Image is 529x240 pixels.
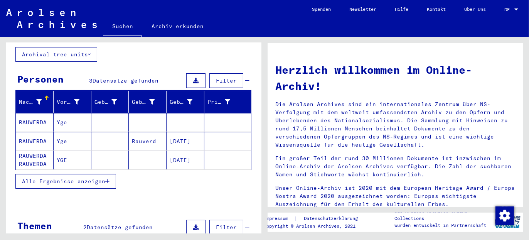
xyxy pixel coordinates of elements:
mat-header-cell: Prisoner # [204,91,251,113]
div: Nachname [19,96,53,108]
div: Nachname [19,98,42,106]
p: Die Arolsen Archives sind ein internationales Zentrum über NS-Verfolgung mit dem weltweit umfasse... [275,100,516,149]
a: Archiv erkunden [142,17,213,35]
p: Copyright © Arolsen Archives, 2021 [264,223,367,230]
div: Geburt‏ [132,96,166,108]
a: Datenschutzerklärung [298,215,367,223]
a: Impressum [264,215,294,223]
div: Themen [17,219,52,233]
button: Archival tree units [15,47,97,62]
div: Geburtsdatum [170,96,204,108]
p: Unser Online-Archiv ist 2020 mit dem European Heritage Award / Europa Nostra Award 2020 ausgezeic... [275,184,516,208]
button: Alle Ergebnisse anzeigen [15,174,116,189]
p: Ein großer Teil der rund 30 Millionen Dokumente ist inzwischen im Online-Archiv der Arolsen Archi... [275,154,516,179]
mat-cell: [DATE] [167,151,204,169]
mat-cell: RAUWERDA RAUVERDA [16,151,54,169]
img: Zustimmung ändern [495,206,514,225]
span: 3 [89,77,93,84]
div: Vorname [57,98,79,106]
p: Die Arolsen Archives Online-Collections [394,208,491,222]
div: Vorname [57,96,91,108]
span: 2 [84,224,87,231]
div: | [264,215,367,223]
mat-header-cell: Nachname [16,91,54,113]
mat-cell: [DATE] [167,132,204,150]
div: Personen [17,72,64,86]
div: Geburtsname [94,96,129,108]
div: Geburtsdatum [170,98,192,106]
p: wurden entwickelt in Partnerschaft mit [394,222,491,236]
mat-header-cell: Geburtsdatum [167,91,204,113]
span: Datensätze gefunden [93,77,159,84]
span: Filter [216,77,237,84]
h1: Herzlich willkommen im Online-Archiv! [275,62,516,94]
mat-cell: YGE [54,151,91,169]
mat-cell: Yge [54,113,91,132]
button: Filter [209,220,243,235]
button: Filter [209,73,243,88]
div: Geburtsname [94,98,117,106]
span: DE [504,7,513,12]
mat-cell: RAUWERDA [16,132,54,150]
div: Geburt‏ [132,98,155,106]
mat-header-cell: Vorname [54,91,91,113]
mat-header-cell: Geburtsname [91,91,129,113]
div: Prisoner # [207,98,230,106]
span: Filter [216,224,237,231]
span: Alle Ergebnisse anzeigen [22,178,105,185]
img: Arolsen_neg.svg [6,9,97,28]
mat-cell: Yge [54,132,91,150]
mat-cell: Rauverd [129,132,167,150]
mat-cell: RAUWERDA [16,113,54,132]
mat-header-cell: Geburt‏ [129,91,167,113]
span: Datensätze gefunden [87,224,153,231]
a: Suchen [103,17,142,37]
img: yv_logo.png [493,212,522,232]
div: Prisoner # [207,96,242,108]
